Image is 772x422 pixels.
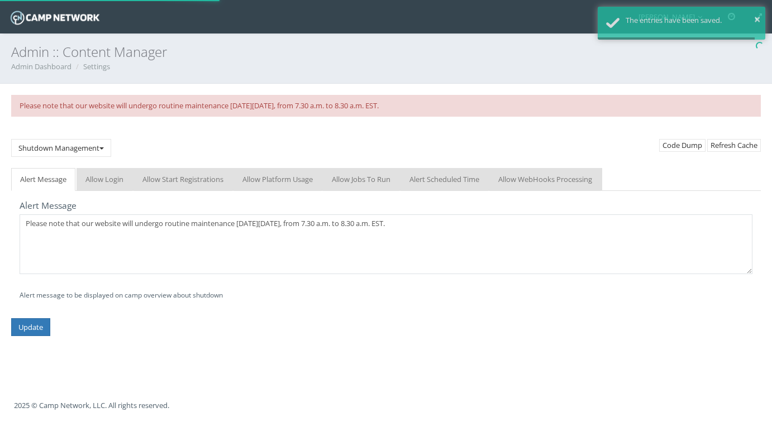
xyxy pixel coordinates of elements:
p: Alert message to be displayed on camp overview about shutdown [20,289,752,301]
a: Refresh Cache [707,139,761,152]
a: Allow Jobs To Run [323,168,399,191]
a: Admin Dashboard [11,61,72,71]
a: Allow Login [77,168,132,191]
textarea: Please note that our website will undergo routine maintenance [DATE][DATE], from 7.30 a.m. to 8.3... [20,214,752,274]
button: Shutdown Management [11,139,111,157]
a: Allow Platform Usage [233,168,322,191]
a: Alert Scheduled Time [401,168,488,191]
div: Please note that our website will undergo routine maintenance [DATE][DATE], from 7.30 a.m. to 8.3... [11,95,761,117]
a: Allow WebHooks Processing [489,168,601,191]
h3: Admin :: Content Manager [11,45,761,59]
a: Allow Start Registrations [134,168,232,191]
img: Camp Network [8,8,102,27]
button: Code Dump [659,139,706,152]
label: Alert Message [20,199,77,212]
input: Update [11,318,50,337]
div: The entries have been saved. [626,15,757,26]
a: Settings [83,61,110,71]
button: × [754,12,760,28]
p: 2025 © Camp Network, LLC. All rights reserved. [14,399,758,411]
a: Alert Message [11,168,75,191]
